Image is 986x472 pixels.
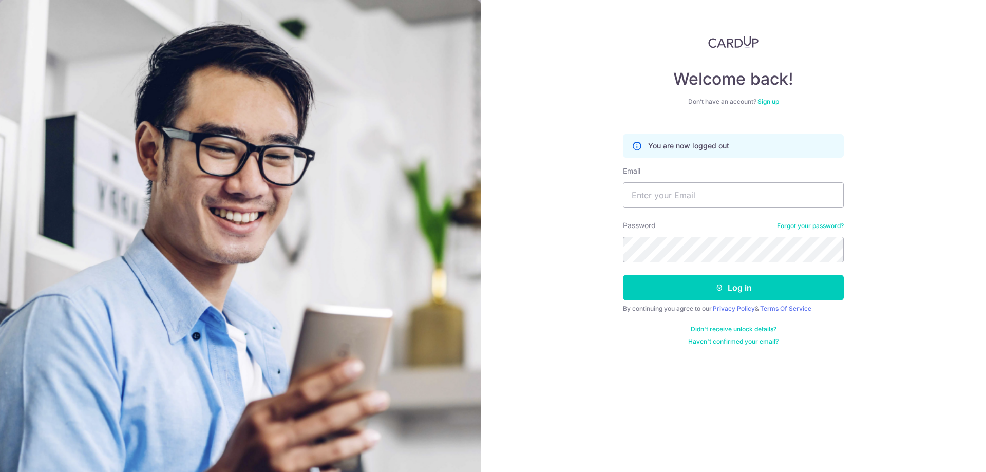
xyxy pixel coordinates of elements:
label: Email [623,166,640,176]
a: Didn't receive unlock details? [691,325,776,333]
img: CardUp Logo [708,36,759,48]
a: Haven't confirmed your email? [688,337,779,346]
a: Terms Of Service [760,305,811,312]
div: Don’t have an account? [623,98,844,106]
a: Forgot your password? [777,222,844,230]
input: Enter your Email [623,182,844,208]
label: Password [623,220,656,231]
div: By continuing you agree to our & [623,305,844,313]
h4: Welcome back! [623,69,844,89]
p: You are now logged out [648,141,729,151]
a: Sign up [757,98,779,105]
button: Log in [623,275,844,300]
a: Privacy Policy [713,305,755,312]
